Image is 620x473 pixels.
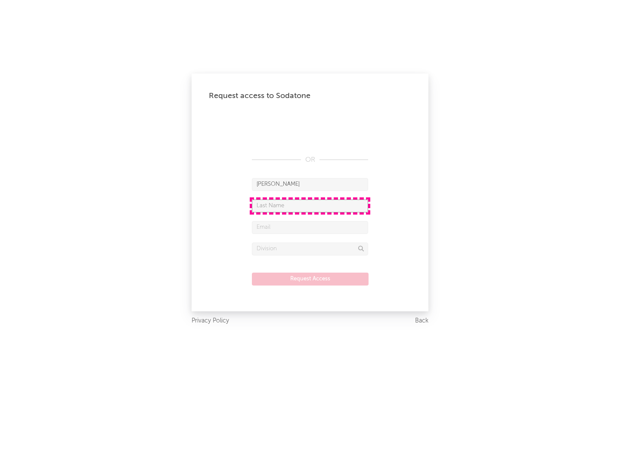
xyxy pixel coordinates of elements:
input: Division [252,243,368,255]
input: Last Name [252,200,368,212]
a: Back [415,316,428,326]
button: Request Access [252,273,369,286]
div: OR [252,155,368,165]
div: Request access to Sodatone [209,91,411,101]
input: Email [252,221,368,234]
a: Privacy Policy [192,316,229,326]
input: First Name [252,178,368,191]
